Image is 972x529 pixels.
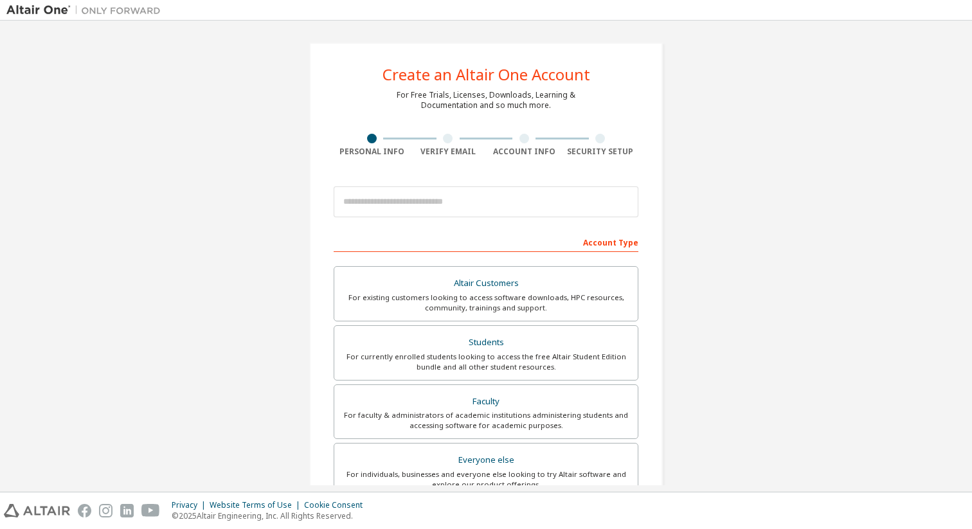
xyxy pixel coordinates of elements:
div: For existing customers looking to access software downloads, HPC resources, community, trainings ... [342,292,630,313]
div: For Free Trials, Licenses, Downloads, Learning & Documentation and so much more. [397,90,575,111]
img: youtube.svg [141,504,160,517]
div: Altair Customers [342,274,630,292]
img: facebook.svg [78,504,91,517]
div: Create an Altair One Account [382,67,590,82]
div: For faculty & administrators of academic institutions administering students and accessing softwa... [342,410,630,431]
div: Account Type [334,231,638,252]
p: © 2025 Altair Engineering, Inc. All Rights Reserved. [172,510,370,521]
img: Altair One [6,4,167,17]
div: Faculty [342,393,630,411]
div: Everyone else [342,451,630,469]
div: Personal Info [334,147,410,157]
div: Website Terms of Use [210,500,304,510]
div: For currently enrolled students looking to access the free Altair Student Edition bundle and all ... [342,352,630,372]
div: Students [342,334,630,352]
img: instagram.svg [99,504,113,517]
img: linkedin.svg [120,504,134,517]
div: Account Info [486,147,562,157]
img: altair_logo.svg [4,504,70,517]
div: For individuals, businesses and everyone else looking to try Altair software and explore our prod... [342,469,630,490]
div: Cookie Consent [304,500,370,510]
div: Verify Email [410,147,487,157]
div: Security Setup [562,147,639,157]
div: Privacy [172,500,210,510]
